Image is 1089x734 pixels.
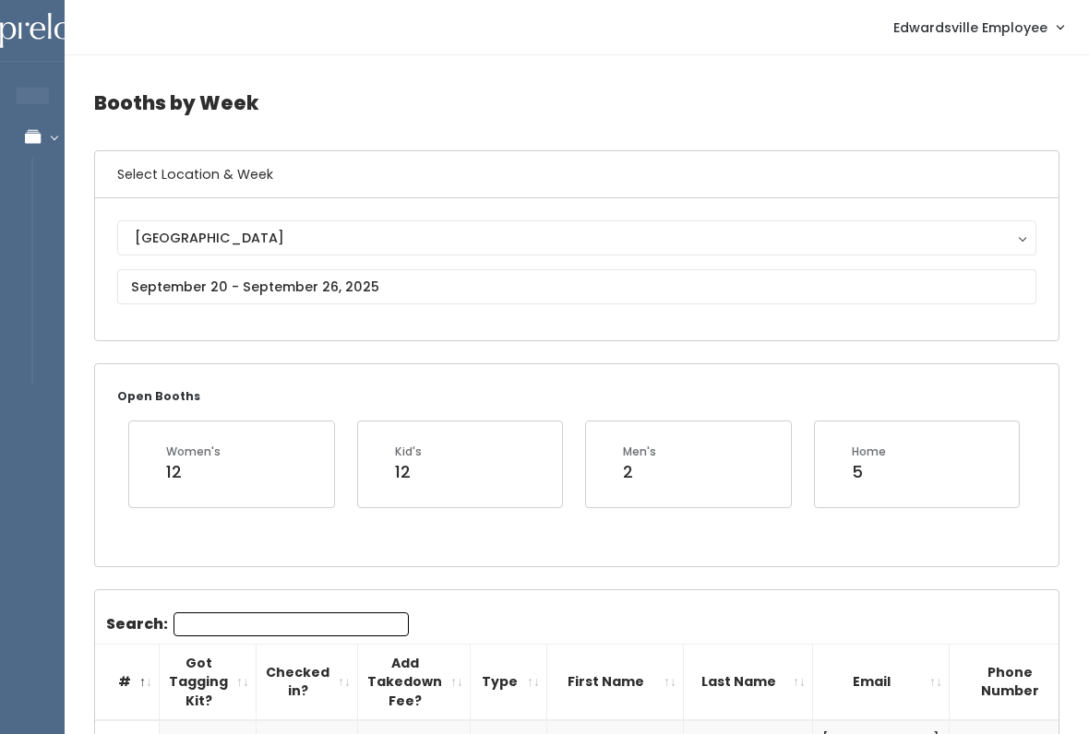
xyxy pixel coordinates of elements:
[160,644,257,720] th: Got Tagging Kit?: activate to sort column ascending
[95,644,160,720] th: #: activate to sort column descending
[395,460,422,484] div: 12
[117,269,1036,304] input: September 20 - September 26, 2025
[257,644,358,720] th: Checked in?: activate to sort column ascending
[166,444,221,460] div: Women's
[950,644,1089,720] th: Phone Number: activate to sort column ascending
[852,460,886,484] div: 5
[358,644,471,720] th: Add Takedown Fee?: activate to sort column ascending
[95,151,1059,198] h6: Select Location & Week
[852,444,886,460] div: Home
[117,388,200,404] small: Open Booths
[875,7,1082,47] a: Edwardsville Employee
[135,228,1019,248] div: [GEOGRAPHIC_DATA]
[623,444,656,460] div: Men's
[623,460,656,484] div: 2
[94,77,1059,128] h4: Booths by Week
[471,644,547,720] th: Type: activate to sort column ascending
[106,612,409,636] label: Search:
[117,220,1036,255] button: [GEOGRAPHIC_DATA]
[166,460,221,484] div: 12
[813,644,950,720] th: Email: activate to sort column ascending
[893,18,1047,38] span: Edwardsville Employee
[684,644,813,720] th: Last Name: activate to sort column ascending
[174,612,409,636] input: Search:
[547,644,684,720] th: First Name: activate to sort column ascending
[395,444,422,460] div: Kid's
